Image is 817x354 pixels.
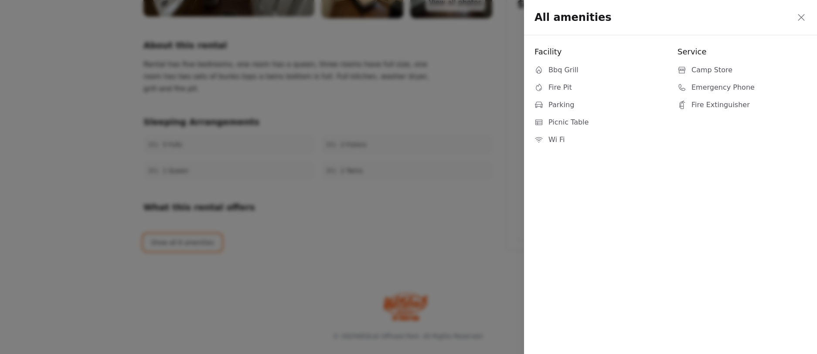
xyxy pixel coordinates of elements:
span: Emergency Phone [691,82,755,93]
span: Parking [548,100,574,110]
h3: Facility [534,46,664,58]
span: Picnic Table [548,117,589,128]
h3: Service [677,46,807,58]
span: Wi Fi [548,135,565,145]
span: Camp Store [691,65,732,75]
span: Fire Extinguisher [691,100,750,110]
span: Bbq Grill [548,65,579,75]
h2: All amenities [534,10,611,24]
span: Fire Pit [548,82,572,93]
